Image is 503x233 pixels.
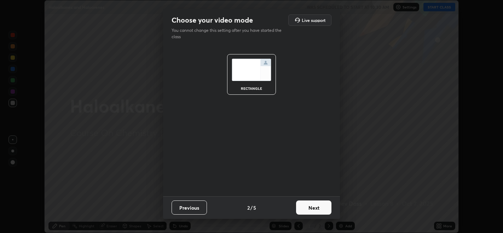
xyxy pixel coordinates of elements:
[237,87,266,90] div: rectangle
[296,200,331,215] button: Next
[250,204,253,211] h4: /
[172,27,286,40] p: You cannot change this setting after you have started the class
[172,16,253,25] h2: Choose your video mode
[232,59,271,81] img: normalScreenIcon.ae25ed63.svg
[302,18,325,22] h5: Live support
[253,204,256,211] h4: 5
[247,204,250,211] h4: 2
[172,200,207,215] button: Previous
